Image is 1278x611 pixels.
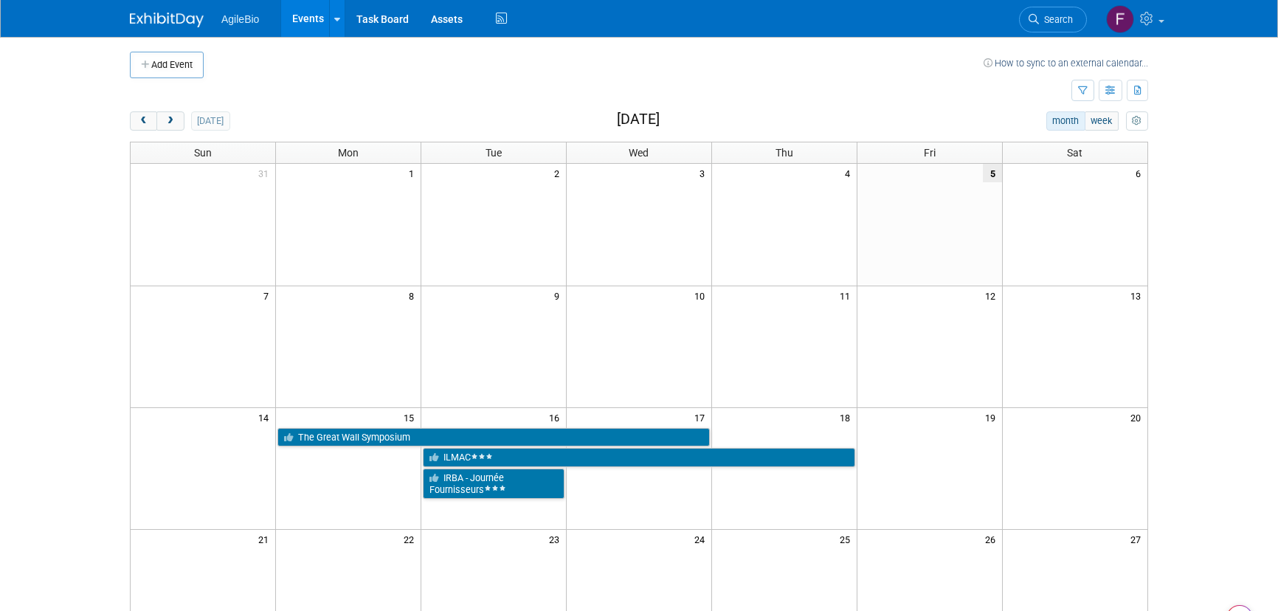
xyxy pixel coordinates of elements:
[194,147,212,159] span: Sun
[548,530,566,548] span: 23
[407,286,421,305] span: 8
[221,13,259,25] span: AgileBio
[257,408,275,427] span: 14
[1085,111,1119,131] button: week
[156,111,184,131] button: next
[257,530,275,548] span: 21
[130,52,204,78] button: Add Event
[693,530,711,548] span: 24
[423,469,564,499] a: IRBA - Journée Fournisseurs
[1129,408,1147,427] span: 20
[1129,530,1147,548] span: 27
[1134,164,1147,182] span: 6
[423,448,855,467] a: ILMAC
[262,286,275,305] span: 7
[617,111,660,128] h2: [DATE]
[1129,286,1147,305] span: 13
[924,147,936,159] span: Fri
[838,286,857,305] span: 11
[984,408,1002,427] span: 19
[338,147,359,159] span: Mon
[984,286,1002,305] span: 12
[1019,7,1087,32] a: Search
[486,147,502,159] span: Tue
[838,530,857,548] span: 25
[1046,111,1085,131] button: month
[1132,117,1141,126] i: Personalize Calendar
[984,58,1148,69] a: How to sync to an external calendar...
[843,164,857,182] span: 4
[277,428,710,447] a: The Great Wall Symposium
[983,164,1002,182] span: 5
[130,13,204,27] img: ExhibitDay
[1126,111,1148,131] button: myCustomButton
[553,286,566,305] span: 9
[838,408,857,427] span: 18
[548,408,566,427] span: 16
[257,164,275,182] span: 31
[1067,147,1082,159] span: Sat
[553,164,566,182] span: 2
[698,164,711,182] span: 3
[402,408,421,427] span: 15
[402,530,421,548] span: 22
[1106,5,1134,33] img: Fouad Batel
[984,530,1002,548] span: 26
[776,147,793,159] span: Thu
[407,164,421,182] span: 1
[629,147,649,159] span: Wed
[693,408,711,427] span: 17
[693,286,711,305] span: 10
[130,111,157,131] button: prev
[1039,14,1073,25] span: Search
[191,111,230,131] button: [DATE]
